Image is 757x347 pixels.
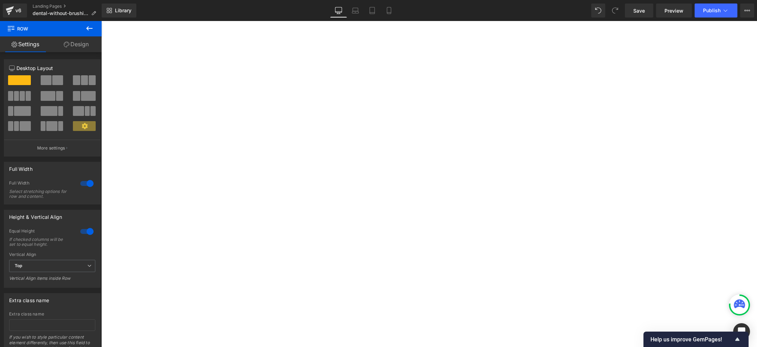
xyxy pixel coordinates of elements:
div: If checked columns will be set to equal height. [9,237,72,247]
button: Show survey - Help us improve GemPages! [650,335,742,343]
a: Landing Pages [33,4,102,9]
div: v6 [14,6,23,15]
div: Select stretching options for row and content. [9,189,72,199]
span: dental-without-brushing [33,11,88,16]
a: Laptop [347,4,364,18]
span: Library [115,7,131,14]
a: v6 [3,4,27,18]
button: More [740,4,754,18]
div: Extra class name [9,293,49,303]
button: More settings [4,140,100,156]
div: Full Width [9,180,73,188]
div: Height & Vertical Align [9,210,62,220]
a: Desktop [330,4,347,18]
span: Preview [664,7,683,14]
span: Save [633,7,645,14]
div: Vertical Align [9,252,95,257]
a: Preview [656,4,692,18]
p: Desktop Layout [9,64,95,72]
b: Top [15,263,22,268]
div: Extra class name [9,312,95,317]
div: Full Width [9,162,33,172]
div: Equal Height [9,228,73,236]
button: Publish [695,4,737,18]
a: Design [51,36,102,52]
div: Vertical Align items inside Row [9,276,95,286]
div: Open Intercom Messenger [733,323,750,340]
a: Tablet [364,4,381,18]
a: New Library [102,4,136,18]
button: Undo [591,4,605,18]
span: Publish [703,8,721,13]
p: More settings [37,145,65,151]
button: Redo [608,4,622,18]
span: Row [7,21,77,36]
span: Help us improve GemPages! [650,336,733,343]
a: Mobile [381,4,397,18]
